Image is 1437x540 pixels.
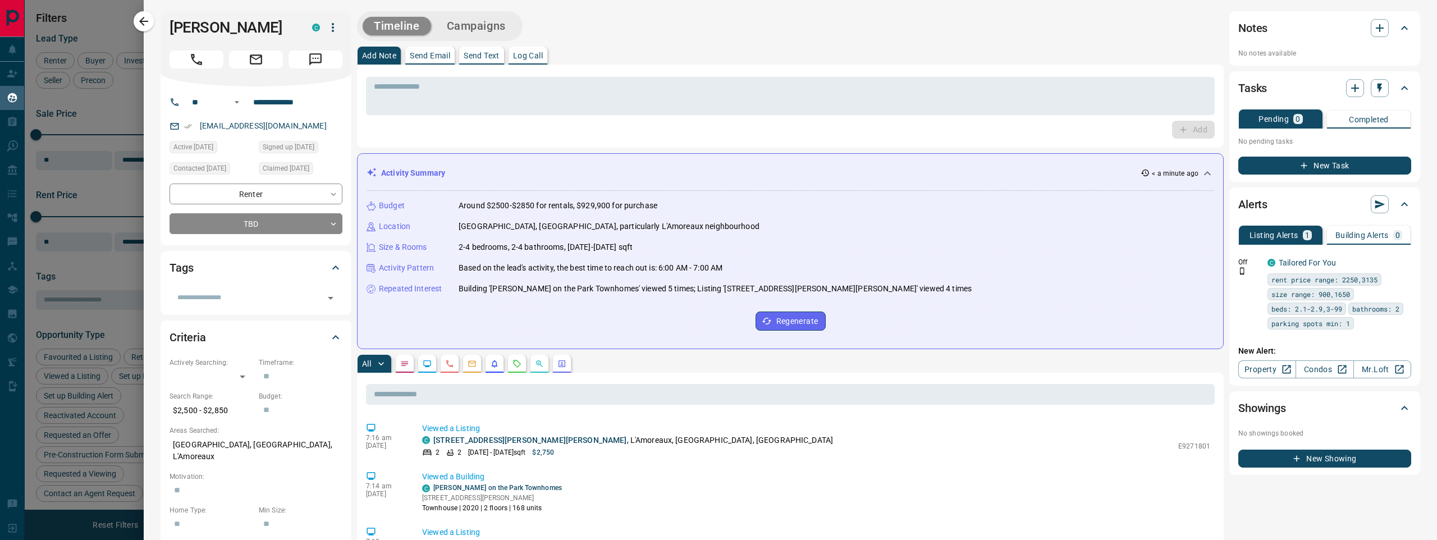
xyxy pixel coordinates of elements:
[173,163,226,174] span: Contacted [DATE]
[433,484,562,492] a: [PERSON_NAME] on the Park Townhomes
[459,283,972,295] p: Building '[PERSON_NAME] on the Park Townhomes' viewed 5 times; Listing '[STREET_ADDRESS][PERSON_N...
[422,423,1210,434] p: Viewed a Listing
[312,24,320,31] div: condos.ca
[445,359,454,368] svg: Calls
[1238,79,1267,97] h2: Tasks
[436,17,517,35] button: Campaigns
[170,184,342,204] div: Renter
[1238,15,1411,42] div: Notes
[1238,157,1411,175] button: New Task
[381,167,445,179] p: Activity Summary
[1267,259,1275,267] div: condos.ca
[464,52,500,60] p: Send Text
[379,200,405,212] p: Budget
[366,442,405,450] p: [DATE]
[1271,289,1350,300] span: size range: 900,1650
[400,359,409,368] svg: Notes
[170,213,342,234] div: TBD
[422,503,562,513] p: Townhouse | 2020 | 2 floors | 168 units
[170,436,342,466] p: [GEOGRAPHIC_DATA], [GEOGRAPHIC_DATA], L'Amoreaux
[170,391,253,401] p: Search Range:
[468,359,477,368] svg: Emails
[379,241,427,253] p: Size & Rooms
[422,527,1210,538] p: Viewed a Listing
[1395,231,1400,239] p: 0
[363,17,431,35] button: Timeline
[170,472,342,482] p: Motivation:
[379,262,434,274] p: Activity Pattern
[756,312,826,331] button: Regenerate
[170,425,342,436] p: Areas Searched:
[1238,191,1411,218] div: Alerts
[459,200,657,212] p: Around $2500-$2850 for rentals, $929,900 for purchase
[1250,231,1298,239] p: Listing Alerts
[230,95,244,109] button: Open
[1238,19,1267,37] h2: Notes
[263,163,309,174] span: Claimed [DATE]
[535,359,544,368] svg: Opportunities
[1279,258,1336,267] a: Tailored For You
[468,447,525,457] p: [DATE] - [DATE] sqft
[366,490,405,498] p: [DATE]
[422,436,430,444] div: condos.ca
[362,52,396,60] p: Add Note
[170,19,295,36] h1: [PERSON_NAME]
[289,51,342,68] span: Message
[532,447,554,457] p: $2,750
[1238,48,1411,58] p: No notes available
[1238,257,1261,267] p: Off
[1238,399,1286,417] h2: Showings
[1238,133,1411,150] p: No pending tasks
[170,141,253,157] div: Tue Oct 14 2025
[170,324,342,351] div: Criteria
[1296,115,1300,123] p: 0
[433,436,627,445] a: [STREET_ADDRESS][PERSON_NAME][PERSON_NAME]
[229,51,283,68] span: Email
[422,471,1210,483] p: Viewed a Building
[1152,168,1198,179] p: < a minute ago
[513,52,543,60] p: Log Call
[1238,345,1411,357] p: New Alert:
[259,141,342,157] div: Mon Oct 13 2025
[1178,441,1210,451] p: E9271801
[1352,303,1399,314] span: bathrooms: 2
[422,484,430,492] div: condos.ca
[173,141,213,153] span: Active [DATE]
[410,52,450,60] p: Send Email
[170,358,253,368] p: Actively Searching:
[1271,274,1377,285] span: rent price range: 2250,3135
[170,259,193,277] h2: Tags
[170,162,253,178] div: Mon Oct 13 2025
[1238,360,1296,378] a: Property
[1349,116,1389,123] p: Completed
[459,221,759,232] p: [GEOGRAPHIC_DATA], [GEOGRAPHIC_DATA], particularly L'Amoreaux neighbourhood
[259,358,342,368] p: Timeframe:
[423,359,432,368] svg: Lead Browsing Activity
[259,162,342,178] div: Mon Oct 13 2025
[379,221,410,232] p: Location
[263,141,314,153] span: Signed up [DATE]
[459,262,722,274] p: Based on the lead's activity, the best time to reach out is: 6:00 AM - 7:00 AM
[459,241,633,253] p: 2-4 bedrooms, 2-4 bathrooms, [DATE]-[DATE] sqft
[512,359,521,368] svg: Requests
[557,359,566,368] svg: Agent Actions
[200,121,327,130] a: [EMAIL_ADDRESS][DOMAIN_NAME]
[170,401,253,420] p: $2,500 - $2,850
[1258,115,1289,123] p: Pending
[1305,231,1310,239] p: 1
[436,447,440,457] p: 2
[323,290,338,306] button: Open
[170,51,223,68] span: Call
[170,505,253,515] p: Home Type:
[184,122,192,130] svg: Email Verified
[1238,267,1246,275] svg: Push Notification Only
[1238,195,1267,213] h2: Alerts
[379,283,442,295] p: Repeated Interest
[457,447,461,457] p: 2
[1238,395,1411,422] div: Showings
[1238,450,1411,468] button: New Showing
[170,254,342,281] div: Tags
[1238,75,1411,102] div: Tasks
[422,493,562,503] p: [STREET_ADDRESS][PERSON_NAME]
[170,328,206,346] h2: Criteria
